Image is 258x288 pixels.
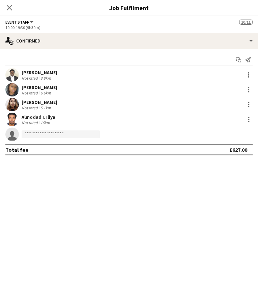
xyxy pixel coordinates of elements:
div: [PERSON_NAME] [22,84,57,90]
div: 10:00-19:30 (9h30m) [5,25,253,30]
div: [PERSON_NAME] [22,69,57,76]
div: 6.6km [39,90,52,95]
span: 10/11 [239,20,253,25]
div: Total fee [5,146,28,153]
div: 3.8km [39,76,52,81]
div: Not rated [22,105,39,110]
div: 5.1km [39,105,52,110]
div: Not rated [22,90,39,95]
div: Not rated [22,76,39,81]
div: £627.00 [229,146,247,153]
div: Not rated [22,120,39,125]
div: 16km [39,120,51,125]
div: [PERSON_NAME] [22,99,57,105]
div: Almodad I. Iliya [22,114,55,120]
span: Event staff [5,20,29,25]
button: Event staff [5,20,34,25]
